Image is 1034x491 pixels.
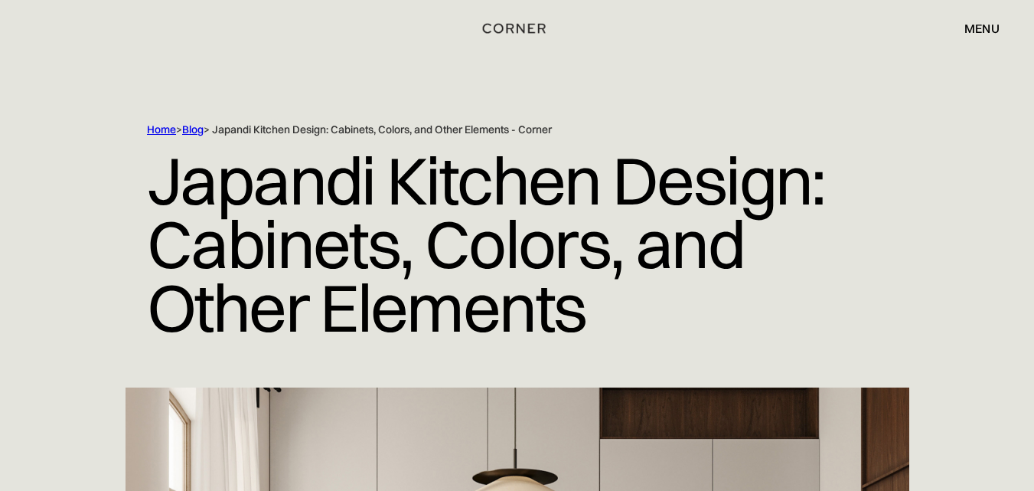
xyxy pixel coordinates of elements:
div: menu [949,15,1000,41]
div: > > Japandi Kitchen Design: Cabinets, Colors, and Other Elements - Corner [147,123,866,137]
a: Home [147,123,176,136]
a: Blog [182,123,204,136]
div: menu [964,22,1000,34]
h1: Japandi Kitchen Design: Cabinets, Colors, and Other Elements [147,137,887,351]
a: home [480,18,553,38]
